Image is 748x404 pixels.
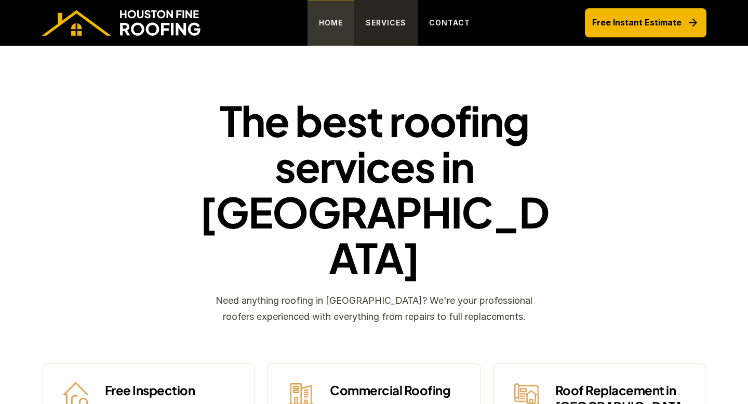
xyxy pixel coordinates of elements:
[105,382,235,398] h4: Free Inspection
[429,17,470,29] p: CONTACT
[208,293,540,325] p: Need anything roofing in [GEOGRAPHIC_DATA]? We're your professional roofers experienced with ever...
[330,382,460,398] h4: Commercial Roofing
[366,17,406,29] p: SERVICES
[592,16,682,30] p: Free Instant Estimate
[319,17,343,29] p: HOME
[188,98,560,280] h1: The best roofing services in [GEOGRAPHIC_DATA]
[585,8,706,37] a: Free Instant Estimate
